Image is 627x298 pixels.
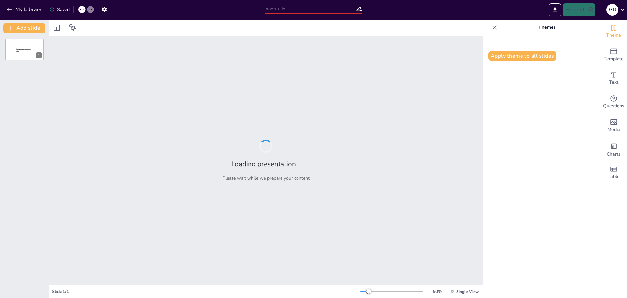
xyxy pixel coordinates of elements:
[601,137,627,161] div: Add charts and graphs
[606,4,618,16] div: G B
[606,3,618,16] button: G B
[265,4,356,14] input: Insert title
[601,161,627,184] div: Add a table
[604,55,624,62] span: Template
[3,23,45,33] button: Add slide
[231,159,301,168] h2: Loading presentation...
[601,114,627,137] div: Add images, graphics, shapes or video
[609,79,618,86] span: Text
[429,289,445,295] div: 50 %
[16,48,31,52] span: Sendsteps presentation editor
[601,20,627,43] div: Change the overall theme
[608,173,619,180] span: Table
[601,43,627,67] div: Add ready made slides
[563,3,595,16] button: Present
[222,175,310,181] p: Please wait while we prepare your content
[549,3,561,16] button: Export to PowerPoint
[69,24,77,32] span: Position
[601,67,627,90] div: Add text boxes
[601,90,627,114] div: Get real-time input from your audience
[603,102,624,110] span: Questions
[5,39,44,60] div: 1
[500,20,594,35] p: Themes
[36,52,42,58] div: 1
[52,289,360,295] div: Slide 1 / 1
[606,32,621,39] span: Theme
[5,4,44,15] button: My Library
[488,51,556,61] button: Apply theme to all slides
[52,23,62,33] div: Layout
[49,7,70,13] div: Saved
[607,151,620,158] span: Charts
[607,126,620,133] span: Media
[456,289,479,294] span: Single View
